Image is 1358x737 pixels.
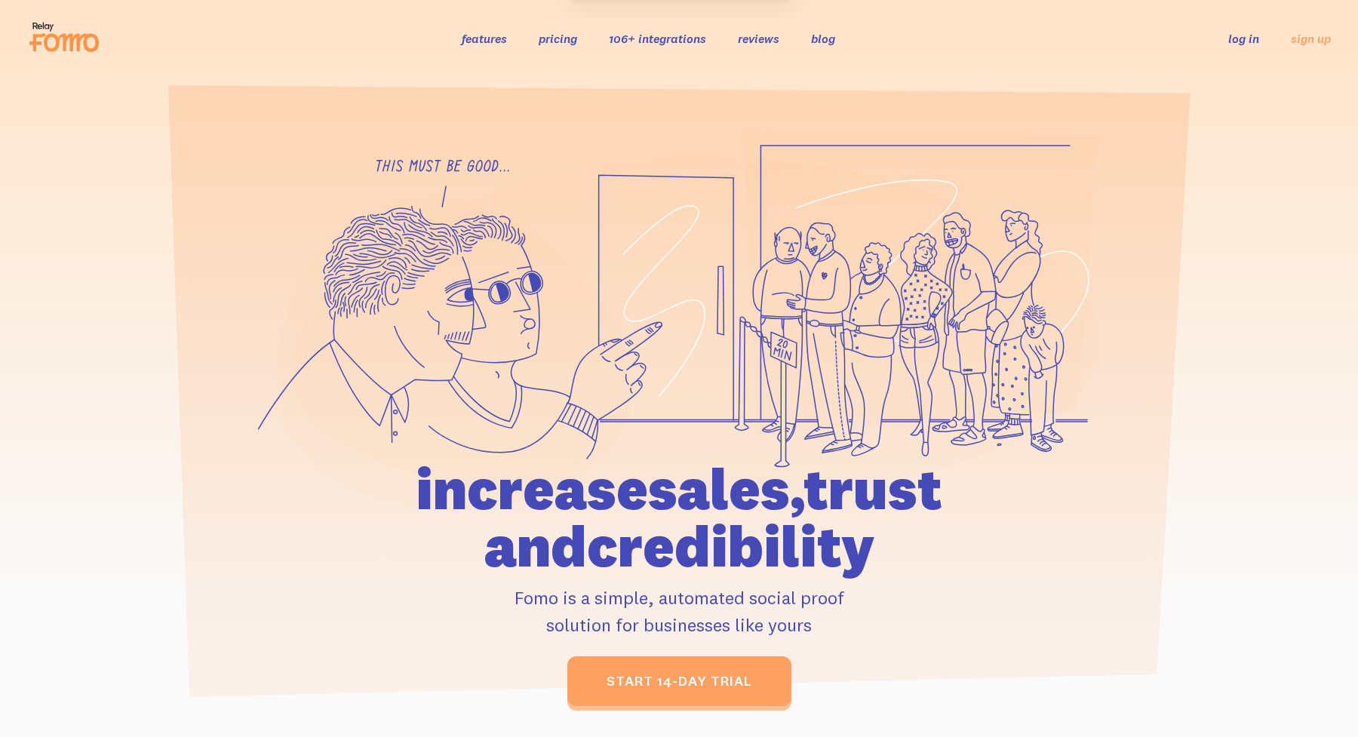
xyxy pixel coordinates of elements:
[539,31,577,46] a: pricing
[738,31,779,46] a: reviews
[330,584,1028,638] p: Fomo is a simple, automated social proof solution for businesses like yours
[567,656,791,706] a: start 14-day trial
[811,31,835,46] a: blog
[462,31,507,46] a: features
[1291,31,1331,47] a: sign up
[1228,31,1259,46] a: log in
[330,460,1028,575] h1: increase sales, trust and credibility
[609,31,706,46] a: 106+ integrations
